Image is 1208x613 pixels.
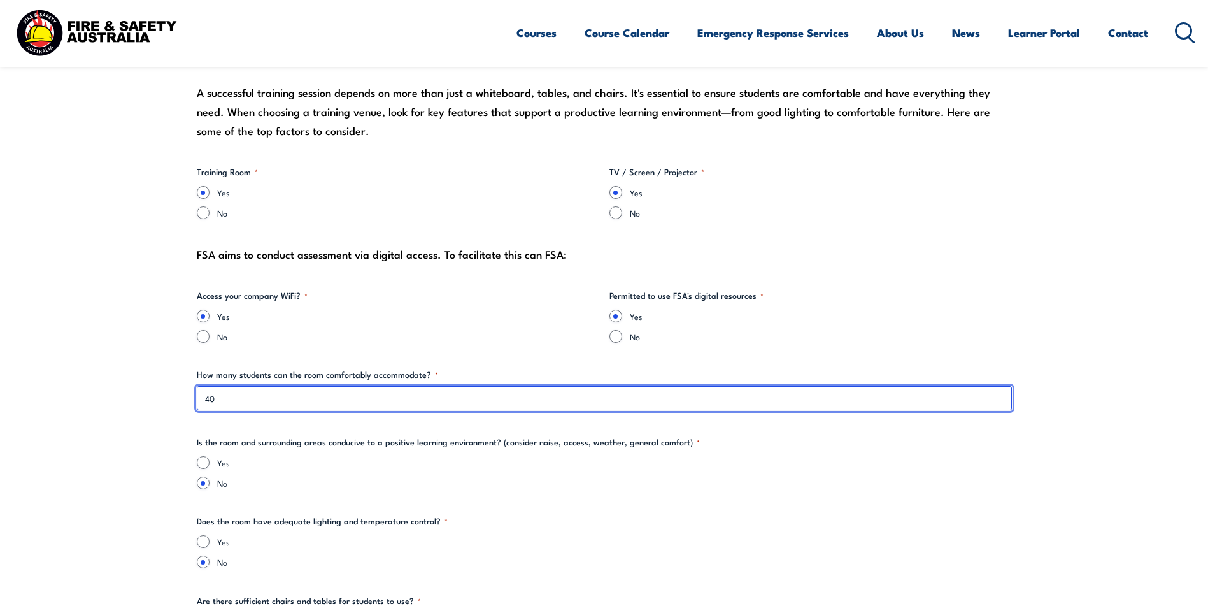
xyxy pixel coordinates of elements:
[630,186,1012,199] label: Yes
[197,245,1012,264] div: FSA aims to conduct assessment via digital access. To facilitate this can FSA:
[952,16,980,50] a: News
[217,477,1012,489] label: No
[197,368,1012,381] label: How many students can the room comfortably accommodate?
[217,535,1012,548] label: Yes
[197,436,700,449] legend: Is the room and surrounding areas conducive to a positive learning environment? (consider noise, ...
[630,310,1012,322] label: Yes
[585,16,669,50] a: Course Calendar
[516,16,557,50] a: Courses
[1108,16,1148,50] a: Contact
[197,83,1012,140] div: A successful training session depends on more than just a whiteboard, tables, and chairs. It's es...
[197,595,421,607] legend: Are there sufficient chairs and tables for students to use?
[1008,16,1080,50] a: Learner Portal
[217,556,1012,568] label: No
[697,16,849,50] a: Emergency Response Services
[217,310,599,322] label: Yes
[217,186,599,199] label: Yes
[197,166,258,178] legend: Training Room
[630,330,1012,343] label: No
[630,206,1012,219] label: No
[877,16,924,50] a: About Us
[217,206,599,219] label: No
[197,515,448,528] legend: Does the room have adequate lighting and temperature control?
[197,289,308,302] legend: Access your company WiFi?
[217,456,1012,469] label: Yes
[217,330,599,343] label: No
[609,289,764,302] legend: Permitted to use FSA's digital resources
[609,166,704,178] legend: TV / Screen / Projector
